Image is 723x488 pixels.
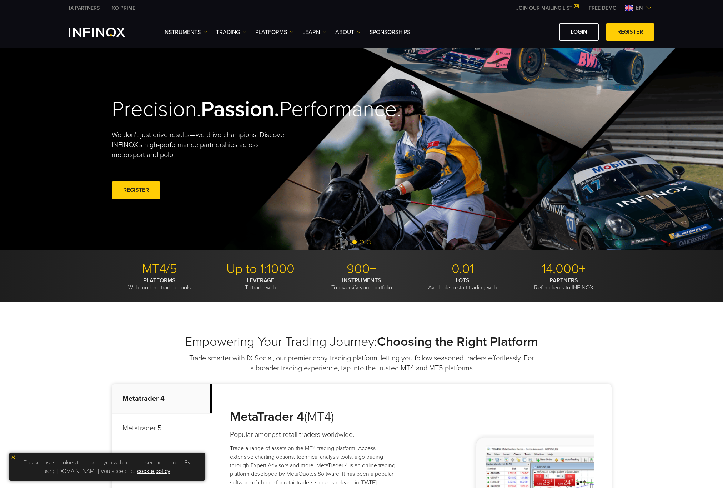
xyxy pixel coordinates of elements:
[360,240,364,244] span: Go to slide 2
[230,430,400,440] h4: Popular amongst retail traders worldwide.
[143,277,176,284] strong: PLATFORMS
[415,277,511,291] p: Available to start trading with
[11,455,16,460] img: yellow close icon
[415,261,511,277] p: 0.01
[314,277,410,291] p: To diversify your portfolio
[511,5,583,11] a: JOIN OUR MAILING LIST
[112,277,207,291] p: With modern trading tools
[12,457,202,477] p: This site uses cookies to provide you with a great user experience. By using [DOMAIN_NAME], you a...
[213,261,308,277] p: Up to 1:1000
[302,28,326,36] a: Learn
[112,334,612,350] h2: Empowering Your Trading Journey:
[633,4,646,12] span: en
[367,240,371,244] span: Go to slide 3
[163,28,207,36] a: Instruments
[342,277,381,284] strong: INSTRUMENTS
[230,409,400,425] h3: (MT4)
[456,277,470,284] strong: LOTS
[230,409,304,424] strong: MetaTrader 4
[583,4,622,12] a: INFINOX MENU
[516,261,612,277] p: 14,000+
[370,28,410,36] a: SPONSORSHIPS
[64,4,105,12] a: INFINOX
[69,28,142,37] a: INFINOX Logo
[112,384,212,414] p: Metatrader 4
[255,28,293,36] a: PLATFORMS
[606,23,654,41] a: REGISTER
[314,261,410,277] p: 900+
[112,414,212,443] p: Metatrader 5
[105,4,141,12] a: INFINOX
[377,334,538,349] strong: Choosing the Right Platform
[112,96,337,123] h2: Precision. Performance.
[189,353,535,373] p: Trade smarter with IX Social, our premier copy-trading platform, letting you follow seasoned trad...
[216,28,246,36] a: TRADING
[549,277,578,284] strong: PARTNERS
[201,96,280,122] strong: Passion.
[112,130,292,160] p: We don't just drive results—we drive champions. Discover INFINOX’s high-performance partnerships ...
[137,468,170,475] a: cookie policy
[112,181,160,199] a: REGISTER
[335,28,361,36] a: ABOUT
[213,277,308,291] p: To trade with
[247,277,274,284] strong: LEVERAGE
[230,444,400,487] p: Trade a range of assets on the MT4 trading platform. Access extensive charting options, technical...
[112,261,207,277] p: MT4/5
[516,277,612,291] p: Refer clients to INFINOX
[559,23,599,41] a: LOGIN
[352,240,357,244] span: Go to slide 1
